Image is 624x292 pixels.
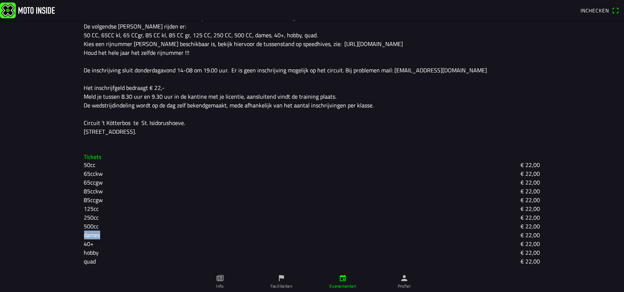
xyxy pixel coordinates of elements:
ion-text: € 22,00 [521,222,540,231]
ion-text: € 22,00 [521,196,540,204]
ion-text: 85cckw [84,187,103,196]
ion-icon: person [400,274,408,282]
ion-text: 125cc [84,204,99,213]
ion-icon: calendar [339,274,347,282]
ion-text: hobby [84,248,99,257]
ion-label: Faciliteiten [271,283,292,289]
ion-icon: flag [277,274,285,282]
ion-text: 65cckw [84,169,103,178]
ion-label: Evenementen [329,283,356,289]
ion-text: € 22,00 [521,213,540,222]
ion-text: € 22,00 [521,248,540,257]
ion-text: 40+ [84,239,94,248]
ion-label: Profiel [398,283,411,289]
ion-text: € 22,00 [521,169,540,178]
a: Incheckenqr scanner [577,4,623,16]
ion-text: 50cc [84,160,96,169]
ion-text: 65ccgw [84,178,103,187]
ion-text: € 22,00 [521,187,540,196]
ion-text: 250cc [84,213,99,222]
ion-label: Info [216,283,223,289]
ion-text: € 22,00 [521,178,540,187]
ion-text: € 22,00 [521,231,540,239]
ion-text: dames [84,231,100,239]
span: Inchecken [580,7,609,14]
ion-text: quad [84,257,96,266]
ion-icon: paper [216,274,224,282]
ion-text: € 22,00 [521,160,540,169]
h3: Tickets [84,153,540,160]
ion-text: 85ccgw [84,196,103,204]
ion-text: € 22,00 [521,204,540,213]
div: Vierde clubcross , meetellend voor de Twentecup 2025. Voor info zie [URL][DOMAIN_NAME] De volgend... [84,13,540,136]
ion-text: 500cc [84,222,99,231]
ion-text: € 22,00 [521,239,540,248]
ion-text: € 22,00 [521,257,540,266]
